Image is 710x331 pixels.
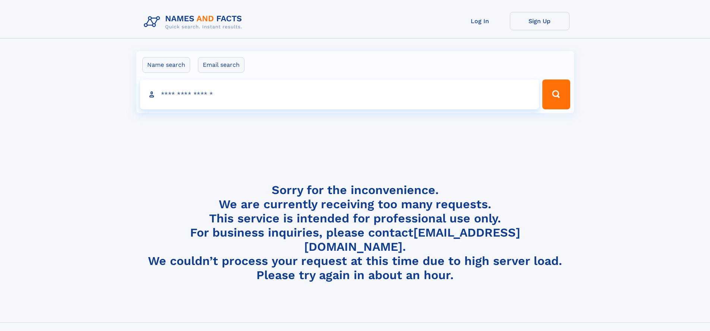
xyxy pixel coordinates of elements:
[198,57,244,73] label: Email search
[304,225,520,254] a: [EMAIL_ADDRESS][DOMAIN_NAME]
[141,12,248,32] img: Logo Names and Facts
[142,57,190,73] label: Name search
[510,12,569,30] a: Sign Up
[542,79,570,109] button: Search Button
[140,79,539,109] input: search input
[141,183,569,282] h4: Sorry for the inconvenience. We are currently receiving too many requests. This service is intend...
[450,12,510,30] a: Log In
